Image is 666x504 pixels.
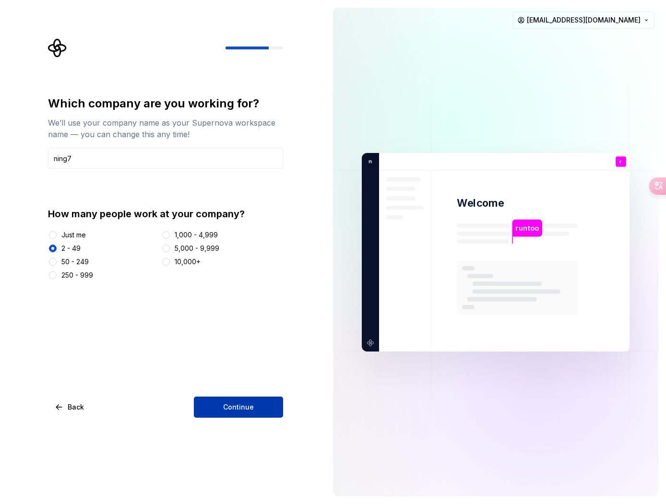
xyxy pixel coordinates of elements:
[48,38,67,58] svg: Supernova Logo
[48,96,283,111] div: Which company are you working for?
[68,402,84,412] span: Back
[61,230,86,240] div: Just me
[48,148,283,169] input: Company name
[619,159,622,164] p: r
[61,270,93,280] div: 250 - 999
[61,257,89,267] div: 50 - 249
[175,230,218,240] div: 1,000 - 4,999
[513,12,654,29] button: [EMAIL_ADDRESS][DOMAIN_NAME]
[175,244,219,253] div: 5,000 - 9,999
[223,402,254,412] span: Continue
[48,207,283,221] div: How many people work at your company?
[527,15,641,25] span: [EMAIL_ADDRESS][DOMAIN_NAME]
[61,244,81,253] div: 2 - 49
[194,397,283,418] button: Continue
[48,397,92,418] button: Back
[365,157,372,165] p: n
[48,117,283,140] div: We’ll use your company name as your Supernova workspace name — you can change this any time!
[175,257,201,267] div: 10,000+
[457,196,504,210] p: Welcome
[515,223,539,233] p: runtoo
